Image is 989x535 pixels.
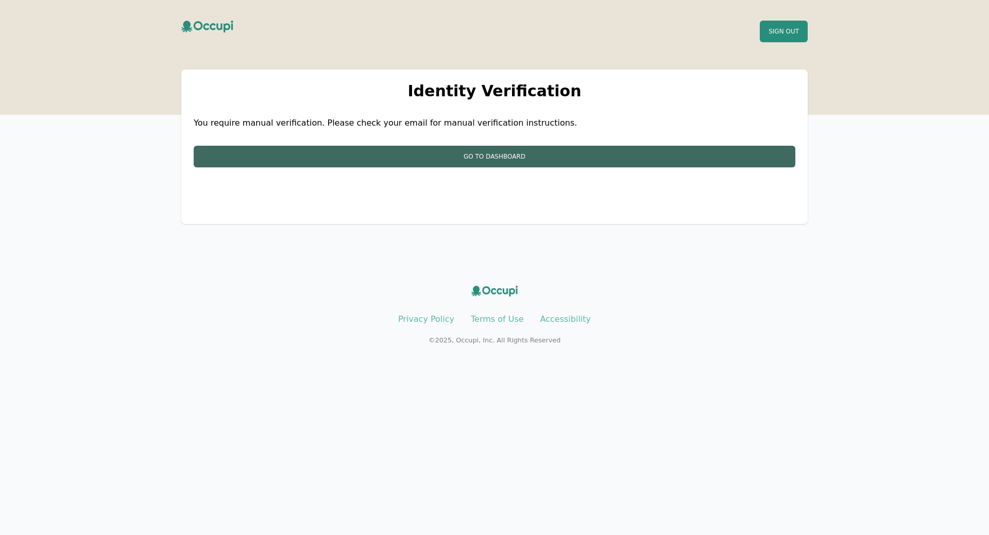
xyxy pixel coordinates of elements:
[398,314,454,324] a: Privacy Policy
[471,314,524,324] a: Terms of Use
[540,314,591,324] a: Accessibility
[194,146,795,167] button: Go to Dashboard
[194,118,577,128] span: You require manual verification. Please check your email for manual verification instructions.
[429,336,561,344] small: © 2025 , Occupi, Inc. All Rights Reserved
[760,21,808,42] button: Sign Out
[194,82,795,100] h1: Identity Verification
